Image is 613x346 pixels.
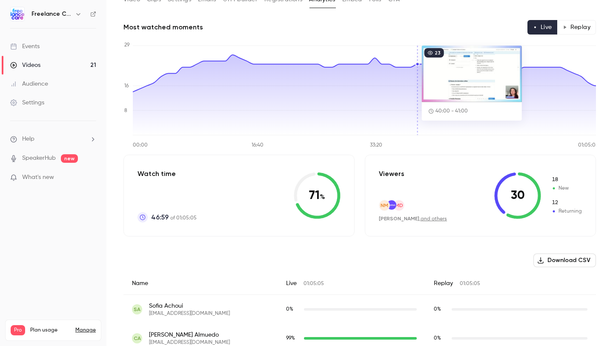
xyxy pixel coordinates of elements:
[134,306,140,313] span: SA
[551,208,582,215] span: Returning
[460,281,480,286] span: 01:05:05
[134,334,141,342] span: CA
[578,143,599,148] tspan: 01:05:05
[395,202,403,209] span: MD
[124,84,129,89] tspan: 16
[379,215,447,222] div: ,
[551,185,582,192] span: New
[379,169,404,179] p: Viewers
[379,216,419,222] span: [PERSON_NAME]
[30,327,70,334] span: Plan usage
[123,22,203,32] h2: Most watched moments
[381,202,388,209] span: NM
[551,199,582,207] span: Returning
[10,42,40,51] div: Events
[304,281,324,286] span: 01:05:05
[286,307,293,312] span: 0 %
[22,154,56,163] a: SpeakerHub
[149,331,230,339] span: [PERSON_NAME] Almuedo
[434,336,441,341] span: 0 %
[11,325,25,335] span: Pro
[434,306,447,313] span: Replay watch time
[149,310,230,317] span: [EMAIL_ADDRESS][DOMAIN_NAME]
[133,143,148,148] tspan: 00:00
[557,20,596,35] button: Replay
[10,80,48,88] div: Audience
[10,98,44,107] div: Settings
[124,43,130,48] tspan: 29
[286,336,295,341] span: 99 %
[286,334,300,342] span: Live watch time
[10,61,40,69] div: Videos
[551,176,582,184] span: New
[124,108,127,113] tspan: 8
[151,212,169,222] span: 46:59
[86,174,96,182] iframe: Noticeable Trigger
[421,216,447,222] a: and others
[22,173,54,182] span: What's new
[151,212,197,222] p: of 01:05:05
[533,254,596,267] button: Download CSV
[75,327,96,334] a: Manage
[10,135,96,144] li: help-dropdown-opener
[149,339,230,346] span: [EMAIL_ADDRESS][DOMAIN_NAME]
[32,10,72,18] h6: Freelance Care
[11,7,24,21] img: Freelance Care
[425,272,596,295] div: Replay
[137,169,197,179] p: Watch time
[22,135,34,144] span: Help
[123,295,596,324] div: sofia.achoui@gmail.com
[278,272,425,295] div: Live
[370,143,382,148] tspan: 33:20
[61,154,78,163] span: new
[527,20,558,35] button: Live
[286,306,300,313] span: Live watch time
[149,302,230,310] span: Sofia Achoui
[434,307,441,312] span: 0 %
[123,272,278,295] div: Name
[387,200,396,210] img: protonmail.com
[434,334,447,342] span: Replay watch time
[252,143,264,148] tspan: 16:40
